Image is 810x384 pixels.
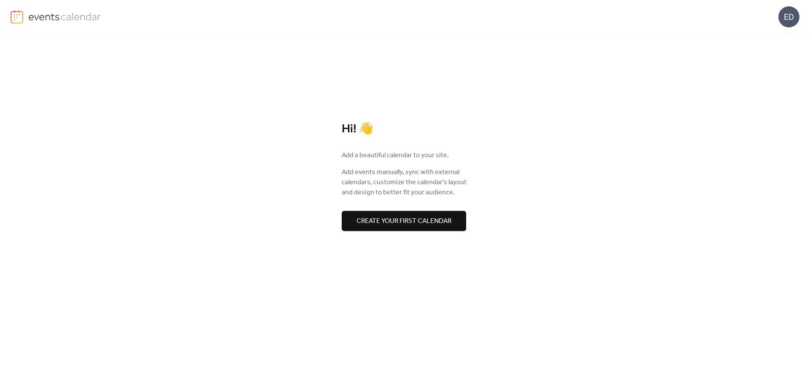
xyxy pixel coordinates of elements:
[11,10,23,24] img: logo
[342,211,466,231] button: Create your first calendar
[28,10,101,23] img: logo-type
[342,122,468,137] div: Hi! 👋
[342,167,468,198] span: Add events manually, sync with external calendars, customize the calendar's layout and design to ...
[342,150,449,161] span: Add a beautiful calendar to your site.
[778,6,799,27] div: ED
[356,216,451,226] span: Create your first calendar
